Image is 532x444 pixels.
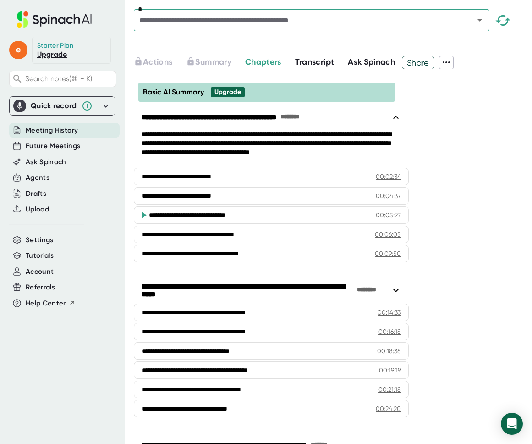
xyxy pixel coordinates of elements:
[9,41,27,59] span: e
[378,385,401,394] div: 00:21:18
[378,327,401,336] div: 00:16:18
[143,88,204,96] span: Basic AI Summary
[473,14,486,27] button: Open
[134,56,172,68] button: Actions
[26,282,55,293] button: Referrals
[26,172,49,183] button: Agents
[134,56,186,69] div: Upgrade to access
[348,56,395,68] button: Ask Spinach
[378,308,401,317] div: 00:14:33
[295,57,335,67] span: Transcript
[26,204,49,215] button: Upload
[376,404,401,413] div: 00:24:20
[501,413,523,435] div: Open Intercom Messenger
[26,298,76,309] button: Help Center
[348,57,395,67] span: Ask Spinach
[375,249,401,258] div: 00:09:50
[31,101,77,111] div: Quick record
[26,298,66,309] span: Help Center
[26,141,80,151] button: Future Meetings
[376,172,401,181] div: 00:02:34
[195,57,231,67] span: Summary
[37,42,74,50] div: Starter Plan
[26,266,54,277] button: Account
[143,57,172,67] span: Actions
[26,189,46,199] button: Drafts
[186,56,231,68] button: Summary
[25,74,92,83] span: Search notes (⌘ + K)
[26,157,66,167] button: Ask Spinach
[245,57,281,67] span: Chapters
[26,125,78,136] button: Meeting History
[295,56,335,68] button: Transcript
[379,366,401,375] div: 00:19:19
[13,97,111,115] div: Quick record
[26,235,54,245] button: Settings
[186,56,245,69] div: Upgrade to access
[375,230,401,239] div: 00:06:05
[37,50,67,59] a: Upgrade
[376,191,401,200] div: 00:04:37
[376,211,401,220] div: 00:05:27
[214,88,241,96] div: Upgrade
[377,346,401,355] div: 00:18:38
[245,56,281,68] button: Chapters
[26,250,54,261] button: Tutorials
[402,55,434,71] span: Share
[402,56,434,69] button: Share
